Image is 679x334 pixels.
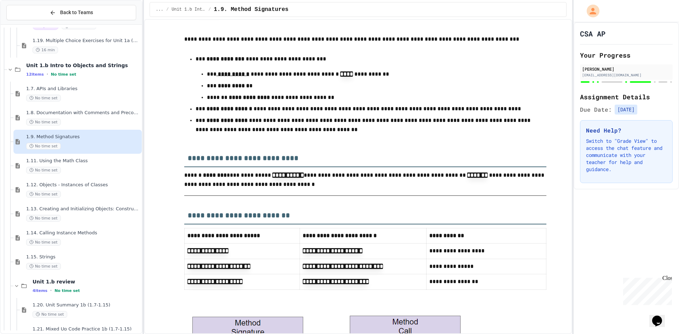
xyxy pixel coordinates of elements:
[156,7,163,12] span: ...
[26,134,140,140] span: 1.9. Method Signatures
[172,7,205,12] span: Unit 1.b Intro to Objects and Strings
[26,72,44,77] span: 12 items
[620,275,672,305] iframe: chat widget
[26,62,140,69] span: Unit 1.b Intro to Objects and Strings
[26,143,61,150] span: No time set
[586,137,667,173] p: Switch to "Grade View" to access the chat feature and communicate with your teacher for help and ...
[26,167,61,174] span: No time set
[166,7,169,12] span: /
[54,288,80,293] span: No time set
[26,206,140,212] span: 1.13. Creating and Initializing Objects: Constructors
[580,105,612,114] span: Due Date:
[26,254,140,260] span: 1.15. Strings
[3,3,49,45] div: Chat with us now!Close
[615,105,637,115] span: [DATE]
[47,71,48,77] span: •
[33,311,67,318] span: No time set
[26,239,61,246] span: No time set
[33,38,140,44] span: 1.19. Multiple Choice Exercises for Unit 1a (1.1-1.6)
[33,288,47,293] span: 4 items
[582,66,671,72] div: [PERSON_NAME]
[26,158,140,164] span: 1.11. Using the Math Class
[33,302,140,308] span: 1.20. Unit Summary 1b (1.7-1.15)
[580,29,605,39] h1: CSA AP
[50,288,52,293] span: •
[26,95,61,101] span: No time set
[580,92,673,102] h2: Assignment Details
[208,7,211,12] span: /
[6,5,136,20] button: Back to Teams
[26,182,140,188] span: 1.12. Objects - Instances of Classes
[26,110,140,116] span: 1.8. Documentation with Comments and Preconditions
[579,3,601,19] div: My Account
[214,5,288,14] span: 1.9. Method Signatures
[33,326,140,332] span: 1.21. Mixed Up Code Practice 1b (1.7-1.15)
[649,306,672,327] iframe: chat widget
[33,279,140,285] span: Unit 1.b review
[33,47,58,53] span: 16 min
[586,126,667,135] h3: Need Help?
[26,263,61,270] span: No time set
[26,215,61,222] span: No time set
[26,119,61,125] span: No time set
[26,230,140,236] span: 1.14. Calling Instance Methods
[26,86,140,92] span: 1.7. APIs and Libraries
[580,50,673,60] h2: Your Progress
[582,72,671,78] div: [EMAIL_ADDRESS][DOMAIN_NAME]
[60,9,93,16] span: Back to Teams
[26,191,61,198] span: No time set
[51,72,76,77] span: No time set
